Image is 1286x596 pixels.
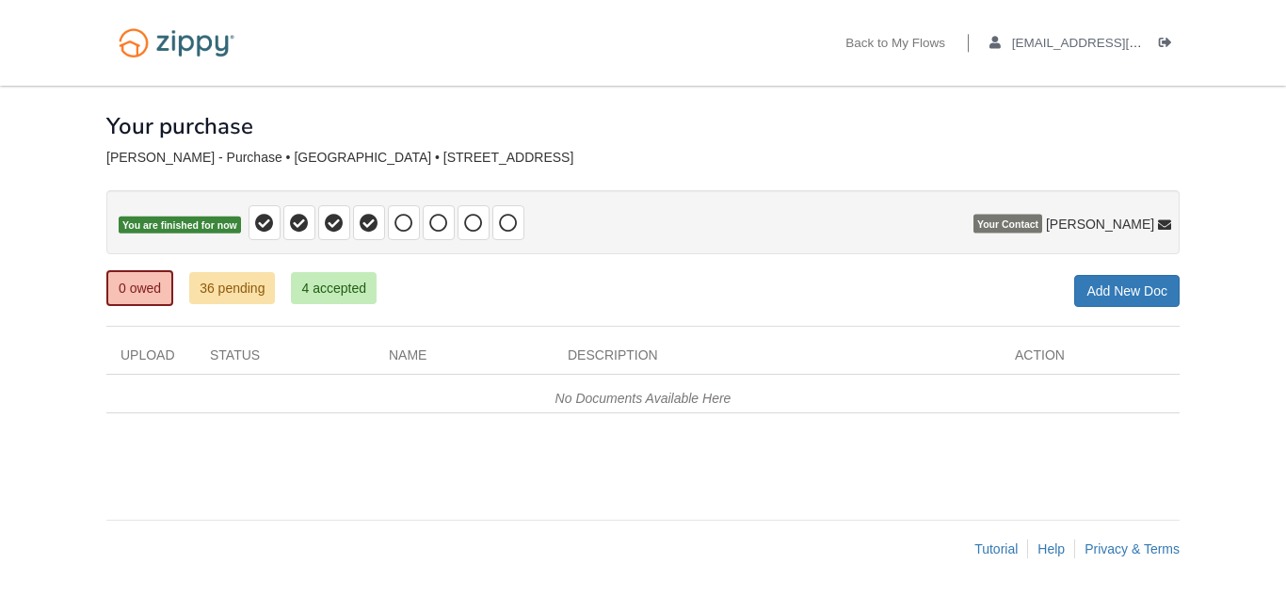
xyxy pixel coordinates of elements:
a: Back to My Flows [845,36,945,55]
div: Status [196,346,375,374]
a: 4 accepted [291,272,377,304]
h1: Your purchase [106,114,253,138]
span: griffin7jackson@gmail.com [1012,36,1228,50]
a: 0 owed [106,270,173,306]
a: edit profile [989,36,1228,55]
a: Tutorial [974,541,1018,556]
a: Privacy & Terms [1085,541,1180,556]
div: Description [554,346,1001,374]
a: Log out [1159,36,1180,55]
a: Add New Doc [1074,275,1180,307]
span: You are finished for now [119,217,241,234]
a: Help [1037,541,1065,556]
div: [PERSON_NAME] - Purchase • [GEOGRAPHIC_DATA] • [STREET_ADDRESS] [106,150,1180,166]
em: No Documents Available Here [555,391,731,406]
span: [PERSON_NAME] [1046,215,1154,234]
div: Name [375,346,554,374]
a: 36 pending [189,272,275,304]
img: Logo [106,19,247,67]
div: Action [1001,346,1180,374]
div: Upload [106,346,196,374]
span: Your Contact [973,215,1042,234]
